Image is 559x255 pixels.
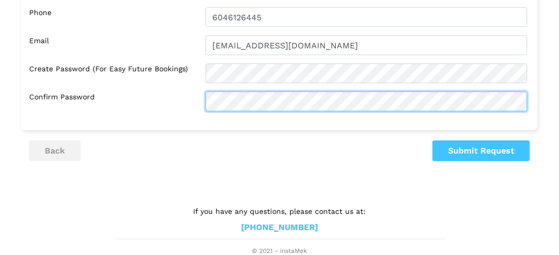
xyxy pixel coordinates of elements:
p: If you have any questions, please contact us at: [116,206,443,217]
button: back [29,141,81,161]
label: Phone [29,7,198,27]
button: Submit Request [433,141,530,161]
a: [PHONE_NUMBER] [241,222,318,233]
label: Email [29,35,198,55]
label: Confirm Password [29,92,198,111]
label: Create Password (for easy future bookings) [29,63,198,83]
